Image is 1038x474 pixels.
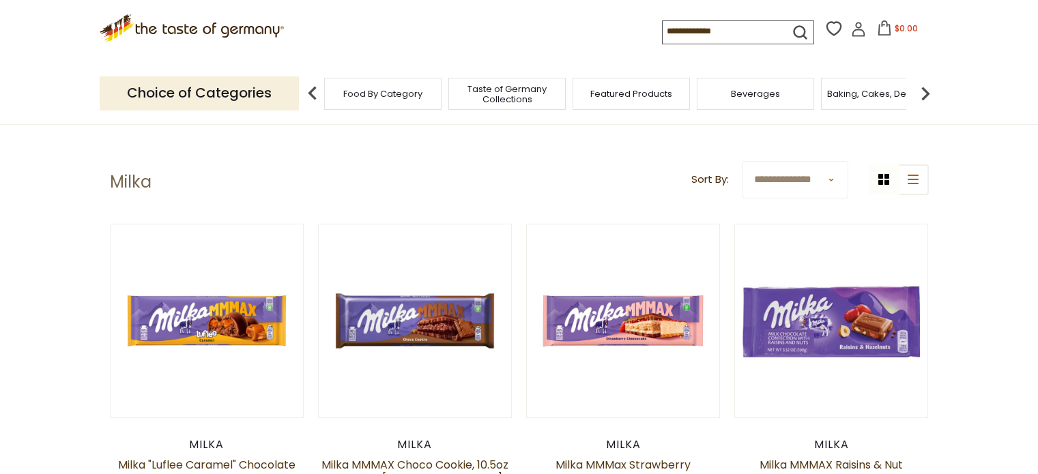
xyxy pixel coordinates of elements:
div: Milka [318,438,513,451]
img: Milka MMMAX Choco Cookie [319,224,512,417]
button: $0.00 [869,20,927,41]
a: Taste of Germany Collections [452,84,562,104]
span: $0.00 [895,23,918,34]
div: Milka [734,438,929,451]
div: Milka [526,438,721,451]
a: Baking, Cakes, Desserts [827,89,933,99]
img: Milka MMMax Strawberry Cheesecake [527,224,720,417]
img: next arrow [912,80,939,107]
p: Choice of Categories [100,76,299,110]
a: Featured Products [590,89,672,99]
img: Milka Luflee Caramel [111,224,304,417]
a: Beverages [731,89,780,99]
h1: Milka [110,172,152,192]
img: Milka Raisins & Nut Chocolate Bar [735,224,928,417]
a: Food By Category [343,89,422,99]
img: previous arrow [299,80,326,107]
label: Sort By: [691,171,729,188]
div: Milka [110,438,304,451]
